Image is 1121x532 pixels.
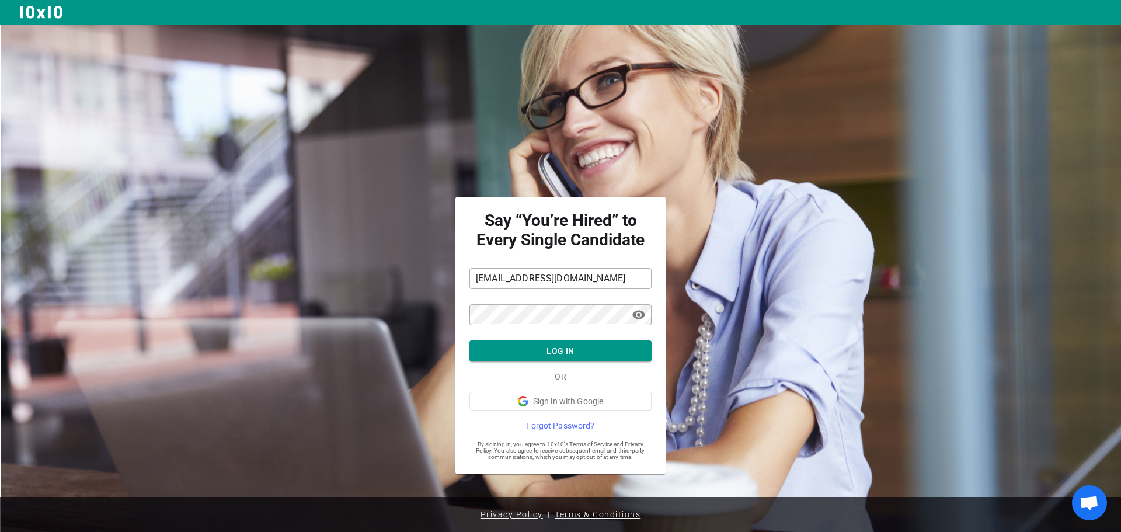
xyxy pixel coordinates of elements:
[469,392,652,411] button: Sign in with Google
[548,505,551,524] span: |
[469,340,652,362] button: LOG IN
[469,211,652,249] strong: Say “You’re Hired” to Every Single Candidate
[469,420,652,432] a: Forgot Password?
[476,502,548,527] a: Privacy Policy
[1072,485,1107,520] a: Open chat
[19,5,64,20] img: Logo
[469,269,652,288] input: Email Address*
[632,308,646,322] span: visibility
[469,441,652,460] span: By signing in, you agree to 10x10's Terms of Service and Privacy Policy. You also agree to receiv...
[555,371,566,383] span: OR
[550,502,645,527] a: Terms & Conditions
[526,420,594,432] span: Forgot Password?
[533,395,604,407] span: Sign in with Google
